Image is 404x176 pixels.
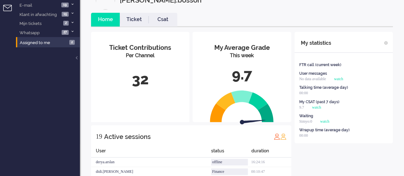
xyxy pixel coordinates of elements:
span: Simyo:0 [299,119,312,124]
img: profile_orange.svg [280,133,286,140]
div: offline [211,159,248,165]
li: Home [91,13,120,27]
div: This week [197,52,286,59]
li: Csat [149,13,177,27]
img: profile_red.svg [274,133,280,140]
div: User [91,148,211,157]
span: 15 [62,12,69,17]
span: Mijn tickets [19,18,42,29]
div: FTR call (current week) [299,62,341,68]
div: My statistics [301,37,331,50]
div: status [211,148,251,157]
li: Tickets menu [3,5,18,19]
img: semi_circle.svg [210,90,274,122]
a: Assigned to me 2 [19,39,80,46]
div: My CSAT (past 7 days) [299,99,339,105]
div: Talking time (average day) [299,85,348,90]
div: Ticket Contributions [96,43,185,52]
span: 2 [63,21,69,26]
div: derya.arslan [91,157,211,167]
div: Wrapup time (average day) [299,127,350,133]
span: 00:00 [299,91,308,95]
span: watch [334,77,343,81]
div: Waiting [299,113,313,119]
div: 9.7 [197,64,286,85]
div: 19 [96,130,102,143]
div: Finance [211,168,248,175]
div: User messages [299,71,327,76]
span: watch [320,119,329,124]
a: Home [91,16,120,23]
div: My Average Grade [197,43,286,52]
div: duration [251,148,291,157]
a: Csat [149,16,177,23]
span: 19 [61,3,69,7]
a: Ticket [120,16,149,23]
span: 2 [69,40,75,45]
div: Per Channel [96,52,185,59]
div: Active sessions [104,130,151,143]
span: Assigned to me [20,40,50,45]
li: Ticket [120,13,149,27]
span: Klant in afwachting [19,9,57,20]
span: 9.7 [299,105,304,110]
span: watch [312,105,321,110]
span: 27 [62,30,69,35]
span: Whatsapp [19,27,40,38]
img: arrow.svg [239,108,266,135]
div: 16:24:16 [251,157,291,167]
span: 00:00 [299,133,308,138]
span: No data available [299,77,326,81]
div: 32 [96,69,185,90]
